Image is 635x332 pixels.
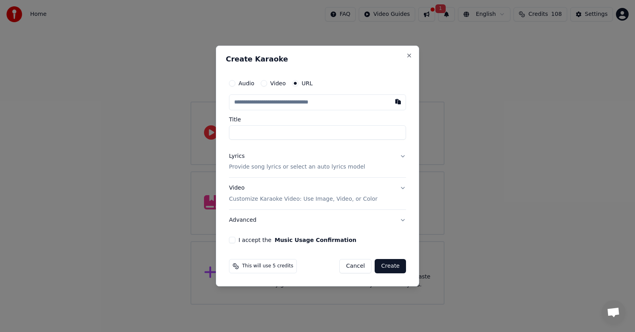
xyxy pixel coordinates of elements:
[239,81,254,86] label: Audio
[239,237,356,243] label: I accept the
[229,184,377,203] div: Video
[229,195,377,203] p: Customize Karaoke Video: Use Image, Video, or Color
[270,81,286,86] label: Video
[226,56,409,63] h2: Create Karaoke
[229,146,406,178] button: LyricsProvide song lyrics or select an auto lyrics model
[302,81,313,86] label: URL
[229,117,406,122] label: Title
[242,263,293,269] span: This will use 5 credits
[275,237,356,243] button: I accept the
[229,210,406,230] button: Advanced
[339,259,371,273] button: Cancel
[375,259,406,273] button: Create
[229,152,244,160] div: Lyrics
[229,163,365,171] p: Provide song lyrics or select an auto lyrics model
[229,178,406,210] button: VideoCustomize Karaoke Video: Use Image, Video, or Color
